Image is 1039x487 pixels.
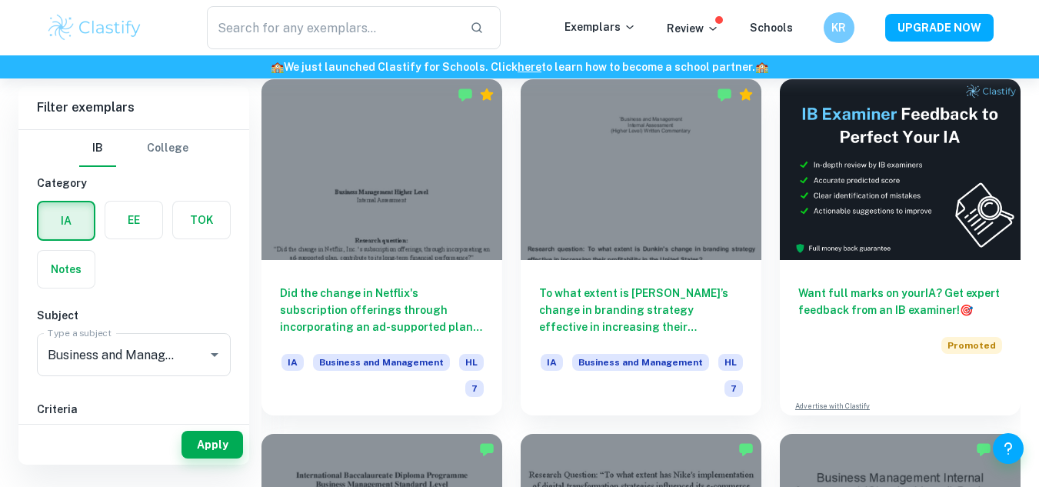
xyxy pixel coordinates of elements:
[271,61,284,73] span: 🏫
[960,304,973,316] span: 🎯
[830,19,848,36] h6: KR
[48,326,112,339] label: Type a subject
[724,380,743,397] span: 7
[204,344,225,365] button: Open
[717,87,732,102] img: Marked
[37,401,231,418] h6: Criteria
[147,130,188,167] button: College
[798,285,1002,319] h6: Want full marks on your IA ? Get expert feedback from an IB examiner!
[18,86,249,129] h6: Filter exemplars
[541,354,563,371] span: IA
[539,285,743,335] h6: To what extent is [PERSON_NAME]’s change in branding strategy effective in increasing their profi...
[738,442,754,457] img: Marked
[281,354,304,371] span: IA
[780,79,1021,415] a: Want full marks on yourIA? Get expert feedback from an IB examiner!PromotedAdvertise with Clastify
[824,12,854,43] button: KR
[37,175,231,192] h6: Category
[941,337,1002,354] span: Promoted
[521,79,761,415] a: To what extent is [PERSON_NAME]’s change in branding strategy effective in increasing their profi...
[459,354,484,371] span: HL
[718,354,743,371] span: HL
[79,130,116,167] button: IB
[173,202,230,238] button: TOK
[280,285,484,335] h6: Did the change in Netflix's subscription offerings through incorporating an ad-supported plan con...
[458,87,473,102] img: Marked
[105,202,162,238] button: EE
[261,79,502,415] a: Did the change in Netflix's subscription offerings through incorporating an ad-supported plan con...
[207,6,458,49] input: Search for any exemplars...
[755,61,768,73] span: 🏫
[38,202,94,239] button: IA
[181,431,243,459] button: Apply
[38,251,95,288] button: Notes
[976,442,991,457] img: Marked
[3,58,1036,75] h6: We just launched Clastify for Schools. Click to learn how to become a school partner.
[667,20,719,37] p: Review
[37,307,231,324] h6: Subject
[479,87,495,102] div: Premium
[518,61,541,73] a: here
[885,14,994,42] button: UPGRADE NOW
[313,354,450,371] span: Business and Management
[46,12,144,43] img: Clastify logo
[750,22,793,34] a: Schools
[738,87,754,102] div: Premium
[479,442,495,457] img: Marked
[79,130,188,167] div: Filter type choice
[993,433,1024,464] button: Help and Feedback
[795,401,870,412] a: Advertise with Clastify
[572,354,709,371] span: Business and Management
[564,18,636,35] p: Exemplars
[780,79,1021,260] img: Thumbnail
[465,380,484,397] span: 7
